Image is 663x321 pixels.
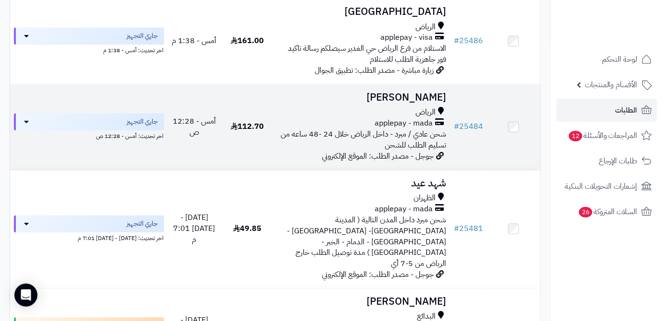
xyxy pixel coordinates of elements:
[375,204,433,215] span: applepay - mada
[127,219,158,229] span: جاري التجهيز
[602,53,638,66] span: لوحة التحكم
[14,284,37,307] div: Open Intercom Messenger
[14,232,164,242] div: اخر تحديث: [DATE] - [DATE] 7:01 م
[322,269,434,280] span: جوجل - مصدر الطلب: الموقع الإلكتروني
[173,115,216,138] span: أمس - 12:28 ص
[173,212,215,245] span: [DATE] - [DATE] 7:01 م
[381,32,433,43] span: applepay - visa
[231,35,264,46] span: 161.00
[375,118,433,129] span: applepay - mada
[14,45,164,55] div: اخر تحديث: أمس - 1:38 م
[556,149,657,172] a: طلبات الإرجاع
[288,43,447,65] span: الاستلام من فرع الرياض حي الغدير سيصلكم رسالة تاكيد فور جاهزية الطلب للاستلام
[556,200,657,223] a: السلات المتروكة26
[414,193,436,204] span: الظهران
[281,128,447,151] span: شحن عادي / مبرد - داخل الرياض خلال 24 -48 ساعه من تسليم الطلب للشحن
[322,150,434,162] span: جوجل - مصدر الطلب: الموقع الإلكتروني
[556,124,657,147] a: المراجعات والأسئلة12
[127,117,158,126] span: جاري التجهيز
[556,99,657,122] a: الطلبات
[172,35,216,46] span: أمس - 1:38 م
[278,178,447,189] h3: شهد عيد
[568,129,638,142] span: المراجعات والأسئلة
[231,121,264,132] span: 112.70
[565,180,638,193] span: إشعارات التحويلات البنكية
[579,207,592,218] span: 26
[315,65,434,76] span: زيارة مباشرة - مصدر الطلب: تطبيق الجوال
[416,22,436,33] span: الرياض
[454,121,460,132] span: #
[599,154,638,168] span: طلبات الإرجاع
[556,175,657,198] a: إشعارات التحويلات البنكية
[569,131,582,141] span: 12
[127,31,158,41] span: جاري التجهيز
[278,6,447,17] h3: [GEOGRAPHIC_DATA]
[578,205,638,218] span: السلات المتروكة
[454,223,484,234] a: #25481
[14,130,164,140] div: اخر تحديث: أمس - 12:28 ص
[454,223,460,234] span: #
[278,296,447,307] h3: [PERSON_NAME]
[454,35,484,46] a: #25486
[454,121,484,132] a: #25484
[233,223,261,234] span: 49.85
[454,35,460,46] span: #
[416,107,436,118] span: الرياض
[598,7,654,27] img: logo-2.png
[287,214,447,269] span: شحن مبرد داخل المدن التالية ( المدينة [GEOGRAPHIC_DATA]- [GEOGRAPHIC_DATA] - [GEOGRAPHIC_DATA] - ...
[616,103,638,117] span: الطلبات
[585,78,638,92] span: الأقسام والمنتجات
[556,48,657,71] a: لوحة التحكم
[278,92,447,103] h3: [PERSON_NAME]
